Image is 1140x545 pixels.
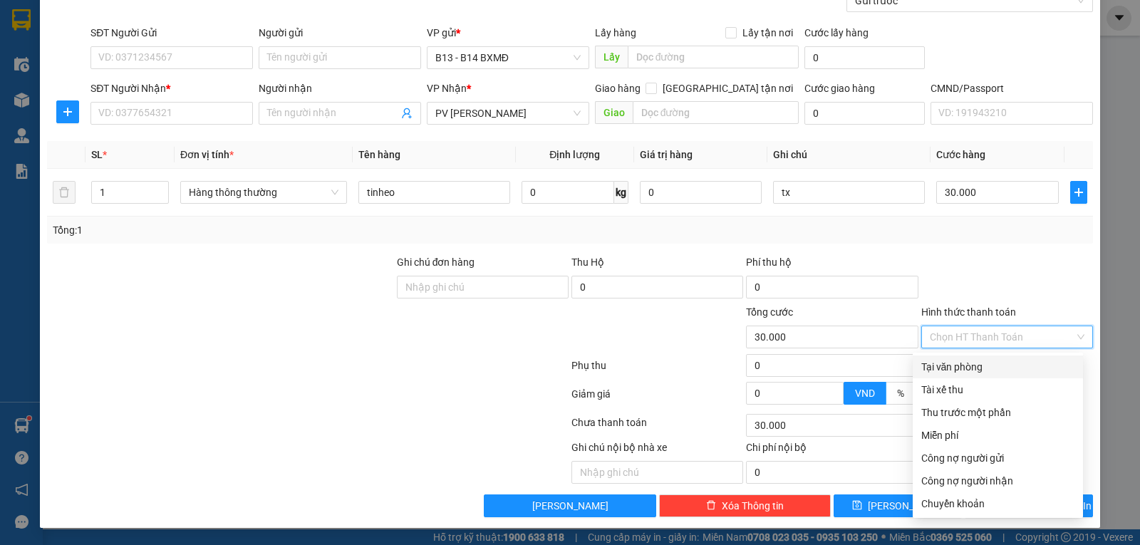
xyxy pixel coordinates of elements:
span: [PERSON_NAME] [868,498,944,514]
span: SL [91,149,103,160]
div: VP gửi [427,25,589,41]
span: Lấy tận nơi [737,25,799,41]
div: Tài xế thu [921,382,1074,398]
span: Định lượng [549,149,600,160]
strong: CÔNG TY TNHH [GEOGRAPHIC_DATA] 214 QL13 - P.26 - Q.BÌNH THẠNH - TP HCM 1900888606 [37,23,115,76]
label: Cước giao hàng [804,83,875,94]
span: Lấy [595,46,628,68]
div: Phụ thu [570,358,745,383]
span: plus [1071,187,1087,198]
input: VD: Bàn, Ghế [358,181,510,204]
div: Miễn phí [921,427,1074,443]
div: Giảm giá [570,386,745,411]
button: delete [53,181,76,204]
img: logo [14,32,33,68]
span: % [897,388,904,399]
button: save[PERSON_NAME] [834,494,962,517]
span: Giá trị hàng [640,149,693,160]
div: Phí thu hộ [746,254,918,276]
span: Đơn vị tính [180,149,234,160]
span: Thu Hộ [571,256,604,268]
span: Xóa Thông tin [722,498,784,514]
span: Nơi gửi: [14,99,29,120]
span: Cước hàng [936,149,985,160]
div: CMND/Passport [931,81,1093,96]
label: Hình thức thanh toán [921,306,1016,318]
span: Giao [595,101,633,124]
span: plus [57,106,78,118]
button: deleteXóa Thông tin [659,494,831,517]
div: Người gửi [259,25,421,41]
span: kg [614,181,628,204]
span: [GEOGRAPHIC_DATA] tận nơi [657,81,799,96]
input: Dọc đường [628,46,799,68]
div: Người nhận [259,81,421,96]
span: Lấy hàng [595,27,636,38]
input: Cước lấy hàng [804,46,925,69]
div: Ghi chú nội bộ nhà xe [571,440,743,461]
span: save [852,500,862,512]
div: Tổng: 1 [53,222,441,238]
span: 16:32:57 [DATE] [135,64,201,75]
span: user-add [401,108,413,119]
span: PV [PERSON_NAME] [143,100,198,115]
div: SĐT Người Nhận [90,81,253,96]
button: [PERSON_NAME] [484,494,655,517]
input: Nhập ghi chú [571,461,743,484]
div: Công nợ người gửi [921,450,1074,466]
span: Hàng thông thường [189,182,338,203]
span: PV Nam Đong [435,103,581,124]
input: Ghi chú đơn hàng [397,276,569,299]
button: plus [1070,181,1087,204]
span: B131409250619 [127,53,201,64]
div: Tại văn phòng [921,359,1074,375]
span: Tổng cước [746,306,793,318]
input: Cước giao hàng [804,102,925,125]
span: delete [706,500,716,512]
div: Chi phí nội bộ [746,440,918,461]
strong: BIÊN NHẬN GỬI HÀNG HOÁ [49,85,165,96]
label: Ghi chú đơn hàng [397,256,475,268]
div: Thu trước một phần [921,405,1074,420]
th: Ghi chú [767,141,931,169]
div: Chưa thanh toán [570,415,745,440]
input: 0 [640,181,762,204]
span: Tên hàng [358,149,400,160]
button: plus [56,100,79,123]
span: Nơi nhận: [109,99,132,120]
div: Công nợ người nhận [921,473,1074,489]
span: Giao hàng [595,83,641,94]
span: VND [855,388,875,399]
span: B13 - B14 BXMĐ [435,47,581,68]
input: Dọc đường [633,101,799,124]
label: Cước lấy hàng [804,27,869,38]
div: SĐT Người Gửi [90,25,253,41]
div: Cước gửi hàng sẽ được ghi vào công nợ của người nhận [913,469,1083,492]
div: Chuyển khoản [921,496,1074,512]
div: Cước gửi hàng sẽ được ghi vào công nợ của người gửi [913,447,1083,469]
span: [PERSON_NAME] [532,498,608,514]
input: Ghi Chú [773,181,925,204]
span: VP Nhận [427,83,467,94]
